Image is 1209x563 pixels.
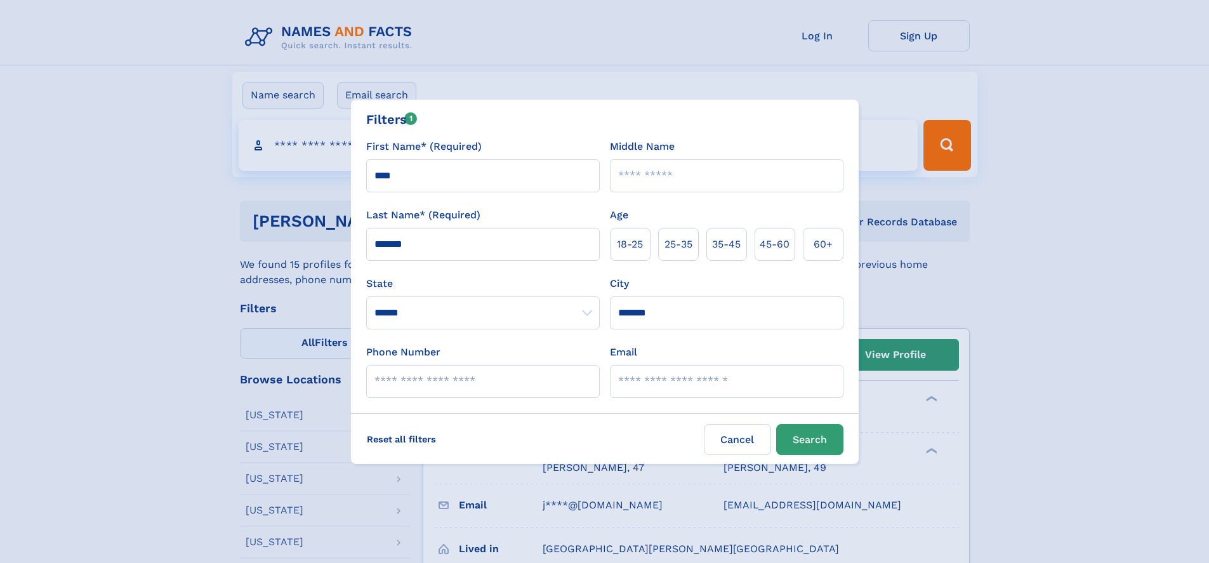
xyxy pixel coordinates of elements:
span: 18‑25 [617,237,643,252]
label: Cancel [704,424,771,455]
span: 60+ [814,237,833,252]
label: Middle Name [610,139,675,154]
div: Filters [366,110,418,129]
button: Search [776,424,843,455]
label: Last Name* (Required) [366,208,480,223]
label: Reset all filters [359,424,444,454]
label: City [610,276,629,291]
span: 45‑60 [760,237,789,252]
label: State [366,276,600,291]
label: Email [610,345,637,360]
span: 25‑35 [664,237,692,252]
label: Age [610,208,628,223]
label: Phone Number [366,345,440,360]
label: First Name* (Required) [366,139,482,154]
span: 35‑45 [712,237,741,252]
